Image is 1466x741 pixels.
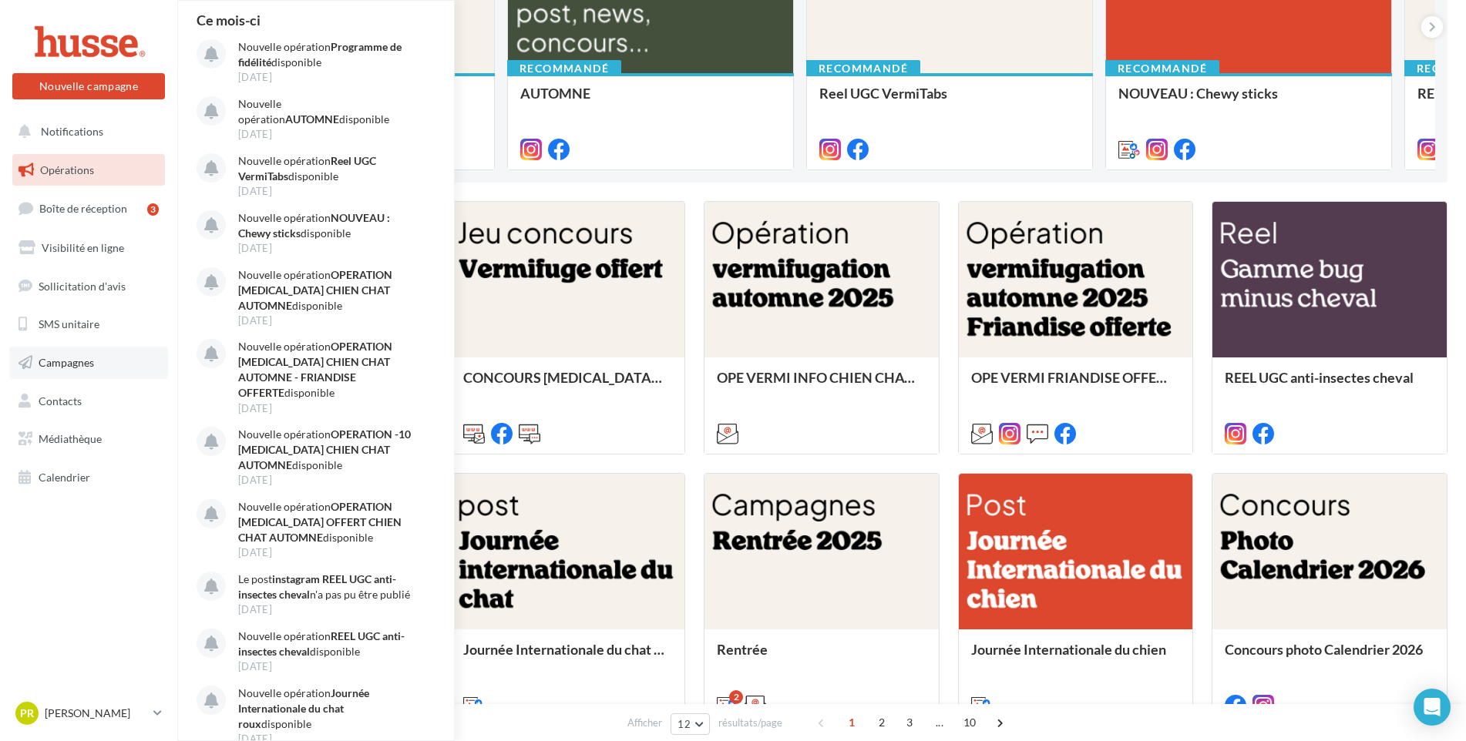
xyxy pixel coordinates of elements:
p: [PERSON_NAME] [45,706,147,721]
span: 1 [839,710,864,735]
div: Open Intercom Messenger [1414,689,1451,726]
span: résultats/page [718,716,782,730]
div: NOUVEAU : Chewy sticks [1118,85,1379,116]
a: Opérations [9,154,168,186]
div: AUTOMNE [520,85,781,116]
div: Journée Internationale du chat roux [463,642,673,672]
a: Campagnes [9,347,168,379]
div: 2 [729,690,743,704]
a: SMS unitaire [9,308,168,340]
a: Médiathèque [9,423,168,455]
div: Rentrée [717,642,926,672]
span: Opérations [40,163,94,176]
span: Campagnes [39,356,94,369]
span: Boîte de réception [39,202,127,215]
a: Calendrier [9,461,168,494]
div: OPE VERMI INFO CHIEN CHAT AUTOMNE [717,370,926,401]
span: SMS unitaire [39,317,99,330]
div: 3 [147,203,159,216]
button: 12 [671,713,710,735]
span: 3 [897,710,922,735]
div: CONCOURS [MEDICAL_DATA] OFFERT AUTOMNE 2025 [463,370,673,401]
a: Sollicitation d'avis [9,270,168,303]
a: Boîte de réception3 [9,192,168,225]
button: Notifications [9,116,162,148]
div: Recommandé [507,60,621,77]
div: REEL UGC anti-insectes cheval [1225,370,1434,401]
span: Notifications [41,125,103,138]
div: Concours photo Calendrier 2026 [1225,642,1434,672]
span: 10 [957,710,983,735]
span: 12 [678,718,691,730]
span: PR [20,706,34,721]
button: Nouvelle campagne [12,73,165,99]
a: Visibilité en ligne [9,232,168,264]
div: OPE VERMI FRIANDISE OFFERTE CHIEN CHAT AUTOMNE [971,370,1181,401]
div: Recommandé [806,60,920,77]
div: Reel UGC VermiTabs [819,85,1080,116]
span: Contacts [39,394,82,407]
a: Contacts [9,385,168,417]
span: Visibilité en ligne [42,241,124,254]
span: 2 [869,710,894,735]
div: Recommandé [1105,60,1219,77]
div: Journée Internationale du chien [971,642,1181,672]
span: Calendrier [39,471,90,484]
span: Afficher [627,716,662,730]
span: Médiathèque [39,432,102,445]
span: Sollicitation d'avis [39,279,126,292]
a: PR [PERSON_NAME] [12,699,165,728]
span: ... [927,710,952,735]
